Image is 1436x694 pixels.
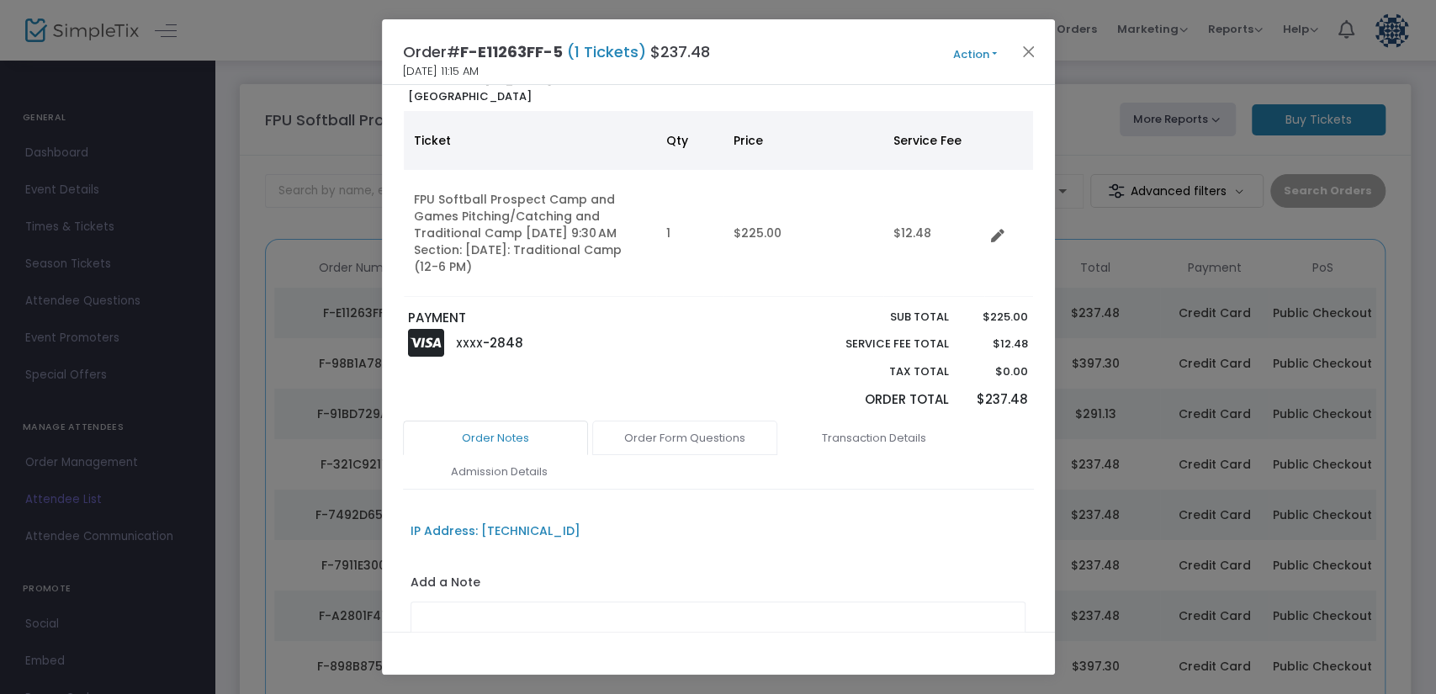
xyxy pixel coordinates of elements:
div: IP Address: [TECHNICAL_ID] [411,522,580,540]
a: Transaction Details [782,421,967,456]
b: [US_STATE] 01452 [GEOGRAPHIC_DATA] [408,72,587,104]
p: Tax Total [806,363,949,380]
td: $225.00 [723,170,883,297]
th: Qty [656,111,723,170]
td: 1 [656,170,723,297]
p: $225.00 [965,309,1028,326]
p: $237.48 [965,390,1028,410]
th: Price [723,111,883,170]
p: $0.00 [965,363,1028,380]
a: Admission Details [407,454,592,490]
p: Sub total [806,309,949,326]
p: Order Total [806,390,949,410]
button: Close [1017,40,1039,62]
span: F-E11263FF-5 [460,41,563,62]
span: (1 Tickets) [563,41,650,62]
td: FPU Softball Prospect Camp and Games Pitching/Catching and Traditional Camp [DATE] 9:30 AM Sectio... [404,170,656,297]
a: Order Notes [403,421,588,456]
a: Order Form Questions [592,421,777,456]
p: PAYMENT [408,309,710,328]
p: $12.48 [965,336,1028,352]
label: Add a Note [411,574,480,596]
th: Service Fee [883,111,984,170]
td: $12.48 [883,170,984,297]
span: -2848 [483,334,523,352]
div: Data table [404,111,1033,297]
p: Service Fee Total [806,336,949,352]
span: XXXX [456,336,483,351]
button: Action [925,45,1025,64]
h4: Order# $237.48 [403,40,710,63]
th: Ticket [404,111,656,170]
span: [DATE] 11:15 AM [403,63,479,80]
